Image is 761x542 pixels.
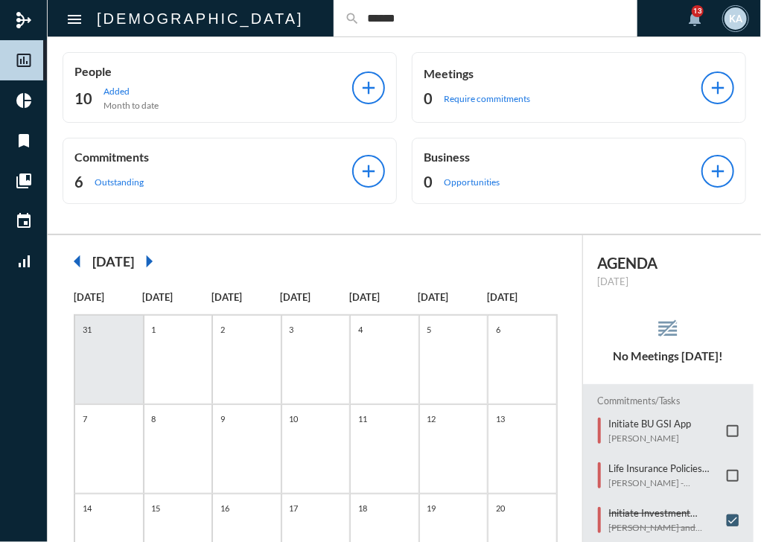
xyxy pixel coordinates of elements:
[598,395,739,406] h2: Commitments/Tasks
[15,11,33,29] mat-icon: mediation
[598,254,739,272] h2: AGENDA
[444,176,500,188] p: Opportunities
[15,92,33,109] mat-icon: pie_chart
[686,10,704,28] mat-icon: notifications
[609,522,720,533] p: [PERSON_NAME] and [PERSON_NAME]
[424,412,440,425] p: 12
[286,323,298,336] p: 3
[692,5,704,17] div: 13
[345,11,360,26] mat-icon: search
[211,291,281,303] p: [DATE]
[424,88,433,109] h2: 0
[492,323,504,336] p: 6
[354,323,366,336] p: 4
[104,86,159,97] p: Added
[66,10,83,28] mat-icon: Side nav toggle icon
[15,212,33,230] mat-icon: event
[492,502,509,514] p: 20
[148,502,165,514] p: 15
[15,172,33,190] mat-icon: collections_bookmark
[92,253,134,270] h2: [DATE]
[217,502,233,514] p: 16
[104,100,159,111] p: Month to date
[286,412,302,425] p: 10
[424,171,433,192] h2: 0
[424,150,701,164] p: Business
[358,161,379,182] mat-icon: add
[79,323,95,336] p: 31
[424,66,701,80] p: Meetings
[60,4,89,34] button: Toggle sidenav
[487,291,556,303] p: [DATE]
[217,323,229,336] p: 2
[424,502,440,514] p: 19
[134,246,164,276] mat-icon: arrow_right
[609,507,720,519] p: Initiate Investment Account Opening
[74,291,143,303] p: [DATE]
[74,150,352,164] p: Commitments
[358,77,379,98] mat-icon: add
[15,252,33,270] mat-icon: signal_cellular_alt
[707,161,728,182] mat-icon: add
[609,418,692,430] p: Initiate BU GSI App
[349,291,418,303] p: [DATE]
[609,433,692,444] p: [PERSON_NAME]
[354,502,371,514] p: 18
[354,412,371,425] p: 11
[418,291,488,303] p: [DATE]
[286,502,302,514] p: 17
[281,291,350,303] p: [DATE]
[424,323,436,336] p: 5
[444,93,530,104] p: Require commitments
[492,412,509,425] p: 13
[598,275,739,287] p: [DATE]
[148,412,160,425] p: 8
[79,502,95,514] p: 14
[148,323,160,336] p: 1
[725,7,747,30] div: KA
[79,412,91,425] p: 7
[97,7,304,31] h2: [DEMOGRAPHIC_DATA]
[583,349,754,363] h5: No Meetings [DATE]!
[656,316,681,341] mat-icon: reorder
[609,462,720,474] p: Life Insurance Policies and Funding
[74,171,83,192] h2: 6
[15,132,33,150] mat-icon: bookmark
[143,291,212,303] p: [DATE]
[74,64,352,78] p: People
[217,412,229,425] p: 9
[609,477,720,488] p: [PERSON_NAME] - [PERSON_NAME]
[95,176,144,188] p: Outstanding
[15,51,33,69] mat-icon: insert_chart_outlined
[63,246,92,276] mat-icon: arrow_left
[74,88,92,109] h2: 10
[707,77,728,98] mat-icon: add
